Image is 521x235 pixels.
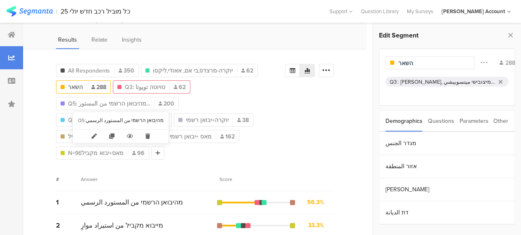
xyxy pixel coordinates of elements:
div: מהיבואן הרשמי من المستورد الرسمي [86,117,164,124]
span: Q3: טויוטה تويوتا [125,83,165,92]
div: 33.3% [308,221,324,230]
span: Results [58,35,77,44]
span: יוקרה-מרצדס,בי אם, אאודי,ליקסו [153,66,233,75]
span: 200 [159,99,174,108]
div: 288 [500,59,515,67]
section: אזור المنطقة [379,155,514,178]
span: 162 [220,132,235,141]
div: 56.3% [307,198,324,207]
span: Q5: מהיבואן הרשמי من المستور... [68,99,150,108]
span: 38 [237,116,249,125]
span: יוקרה+יבואן רשמי [186,116,229,125]
span: Edit Segment [379,31,418,40]
span: מהיבואן הרשמי من المستورد الرسمي [81,197,183,207]
div: Other [493,110,508,132]
div: Score [220,176,237,183]
div: כל מוביל רכב חדש יולי 25 [61,7,130,15]
section: [PERSON_NAME] [379,178,514,201]
div: | [56,7,57,16]
span: 96 [132,149,145,157]
span: N=96מאס+יבוא מקביל [68,149,124,157]
a: My Surveys [403,7,437,15]
div: 2 [56,221,81,230]
span: 62 [241,66,253,75]
span: 350 [119,66,134,75]
div: [PERSON_NAME], מיצובישי ميتسوبيشي, [PERSON_NAME], קיה كايا, סקודה سكودا, סיאט سيات, מאזדה مازدا, ... [400,78,495,86]
a: Question Library [357,7,403,15]
section: דת الديانة [379,201,514,224]
div: : [397,78,400,86]
span: 288 [91,83,106,92]
span: מייבוא מקביל من استيراد موازٍ [81,221,163,230]
div: 1 [56,197,81,207]
span: השאר [68,83,83,92]
img: segmanta logo [6,6,53,16]
div: Parameters [459,110,488,132]
div: Questions [428,110,454,132]
span: Relate [91,35,107,44]
div: : [84,117,86,124]
span: N=162 מאס +יבואן רשמי [152,132,212,141]
section: מגדר الجنس [379,132,514,155]
span: 62 [174,83,186,92]
span: Insights [122,35,142,44]
span: All Respondents [68,66,110,75]
span: Q5: מייבוא מקביל من استيراد ... [68,116,145,125]
div: # [56,176,81,183]
div: Demographics [385,110,423,132]
div: Q5 [78,117,84,124]
div: Support [329,5,353,18]
div: Answer [81,176,98,183]
div: Q3 [390,78,397,86]
div: [PERSON_NAME] Account [442,7,505,15]
input: Segment name... [398,59,470,68]
span: יוקרה +יבוא מקביל [68,132,114,141]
